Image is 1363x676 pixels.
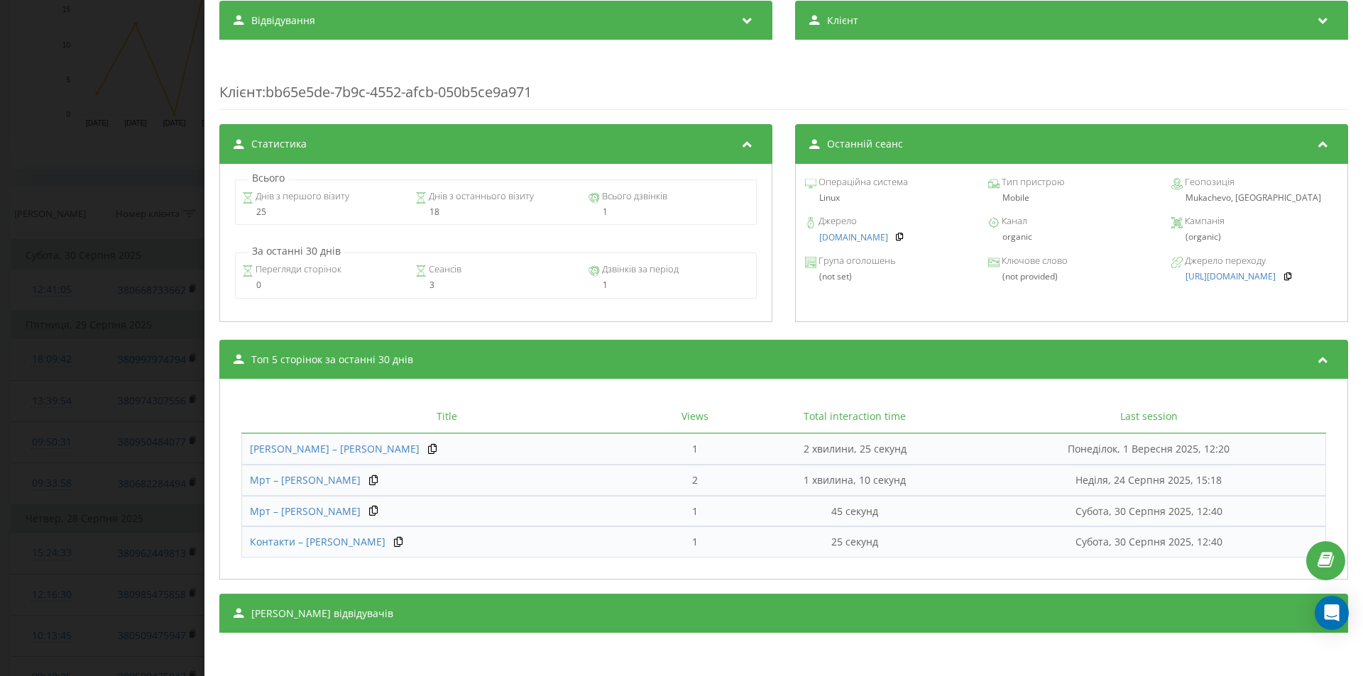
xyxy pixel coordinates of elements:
span: Топ 5 сторінок за останні 30 днів [251,353,413,367]
span: Ключове слово [1000,254,1068,268]
span: Канал [1000,214,1027,228]
td: 1 [652,496,737,527]
div: (not set) [805,272,972,282]
a: Мрт – [PERSON_NAME] [250,504,361,519]
div: Linux [805,193,972,203]
td: 2 хвилини, 25 секунд [738,433,973,465]
div: 1 [589,280,750,290]
a: [URL][DOMAIN_NAME] [1186,272,1276,282]
td: Неділя, 24 Серпня 2025, 15:18 [973,465,1326,496]
div: 3 [415,280,576,290]
td: Субота, 30 Серпня 2025, 12:40 [973,526,1326,558]
div: 18 [415,207,576,217]
span: Група оголошень [816,254,895,268]
div: Open Intercom Messenger [1315,596,1349,630]
th: Title [241,400,652,433]
td: 1 [652,526,737,558]
td: 25 секунд [738,526,973,558]
a: Мрт – [PERSON_NAME] [250,473,361,487]
span: Статистика [251,137,307,151]
span: Мрт – [PERSON_NAME] [250,473,361,487]
span: Сеансів [427,262,461,277]
td: Понеділок, 1 Вересня 2025, 12:20 [973,433,1326,465]
div: Mukachevo, [GEOGRAPHIC_DATA] [1171,193,1338,203]
span: Дзвінків за період [600,262,679,277]
span: Кампанія [1183,214,1225,228]
div: 25 [242,207,403,217]
a: [PERSON_NAME] – [PERSON_NAME] [250,442,420,456]
span: Відвідування [251,13,315,28]
td: 1 [652,433,737,465]
span: Тип пристрою [1000,175,1064,189]
div: (organic) [1171,232,1338,242]
th: Last session [973,400,1326,433]
span: Перегляди сторінок [253,262,341,277]
td: 1 хвилина, 10 секунд [738,465,973,496]
a: [DOMAIN_NAME] [819,233,888,243]
td: 45 секунд [738,496,973,527]
span: Днів з останнього візиту [427,189,534,204]
span: Клієнт [219,82,262,101]
div: 1 [589,207,750,217]
span: Геопозиція [1183,175,1235,189]
a: Контакти – [PERSON_NAME] [250,535,385,549]
td: 2 [652,465,737,496]
span: [PERSON_NAME] відвідувачів [251,606,393,621]
p: За останні 30 днів [248,244,344,258]
span: Клієнт [827,13,858,28]
span: Днів з першого візиту [253,189,349,204]
div: : bb65e5de-7b9c-4552-afcb-050b5ce9a971 [219,54,1348,110]
span: Всього дзвінків [600,189,667,204]
span: Операційна система [816,175,908,189]
div: Mobile [988,193,1155,203]
div: organic [988,232,1155,242]
span: Останній сеанс [827,137,903,151]
div: 0 [242,280,403,290]
span: Мрт – [PERSON_NAME] [250,504,361,518]
p: Всього [248,171,288,185]
td: Субота, 30 Серпня 2025, 12:40 [973,496,1326,527]
th: Total interaction time [738,400,973,433]
div: (not provided) [988,272,1155,282]
span: Джерело [816,214,857,228]
span: Джерело переходу [1183,254,1266,268]
th: Views [652,400,737,433]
